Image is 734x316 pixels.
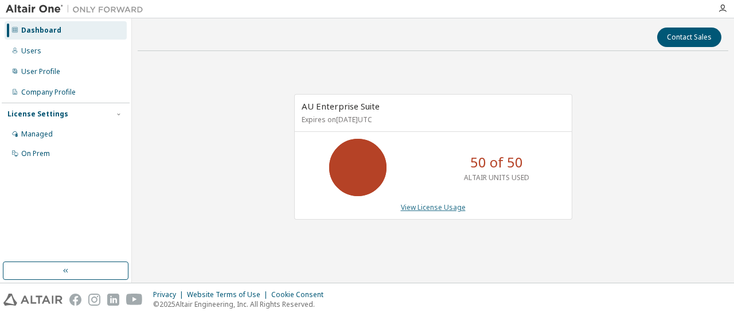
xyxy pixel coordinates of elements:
[3,294,63,306] img: altair_logo.svg
[21,149,50,158] div: On Prem
[21,88,76,97] div: Company Profile
[69,294,81,306] img: facebook.svg
[470,153,523,172] p: 50 of 50
[153,290,187,299] div: Privacy
[271,290,330,299] div: Cookie Consent
[21,26,61,35] div: Dashboard
[302,100,380,112] span: AU Enterprise Suite
[302,115,562,124] p: Expires on [DATE] UTC
[107,294,119,306] img: linkedin.svg
[88,294,100,306] img: instagram.svg
[401,202,466,212] a: View License Usage
[153,299,330,309] p: © 2025 Altair Engineering, Inc. All Rights Reserved.
[21,46,41,56] div: Users
[464,173,529,182] p: ALTAIR UNITS USED
[21,130,53,139] div: Managed
[187,290,271,299] div: Website Terms of Use
[657,28,721,47] button: Contact Sales
[6,3,149,15] img: Altair One
[126,294,143,306] img: youtube.svg
[7,110,68,119] div: License Settings
[21,67,60,76] div: User Profile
